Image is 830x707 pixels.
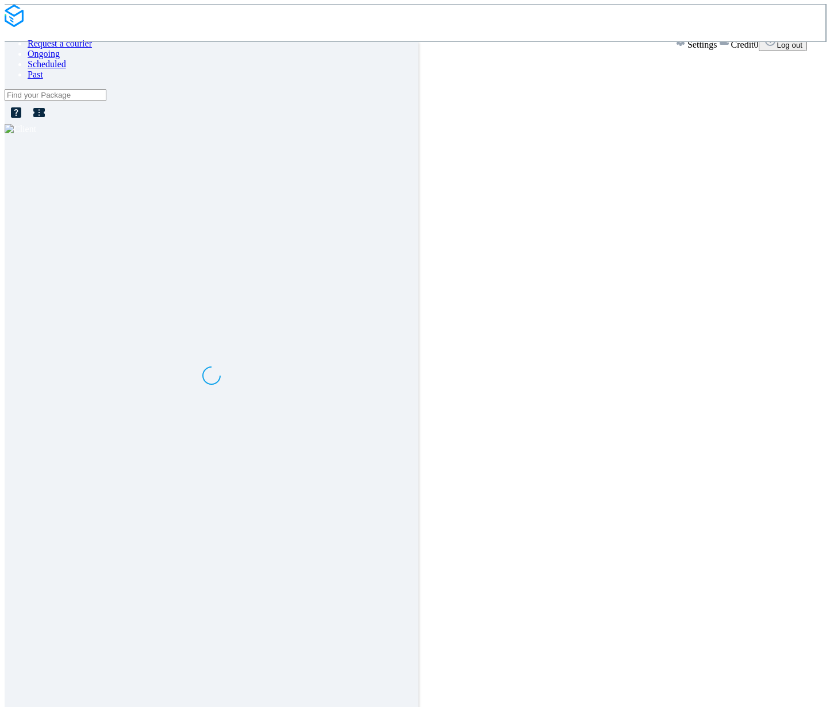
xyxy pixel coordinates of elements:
input: Find your Package [5,89,106,101]
a: Past [28,69,43,79]
img: Spinner [202,366,221,385]
a: Ongoing [28,49,60,59]
img: Client [5,124,36,134]
img: Logo [5,5,24,27]
a: Scheduled [28,59,66,69]
a: Request a courier [28,38,92,48]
